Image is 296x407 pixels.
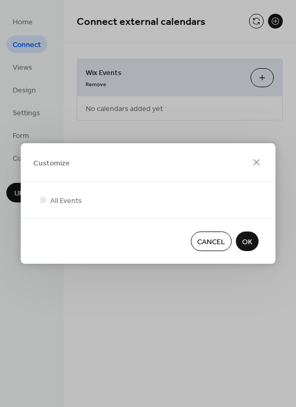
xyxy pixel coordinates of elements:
[191,232,232,251] button: Cancel
[236,232,258,251] button: OK
[197,237,225,248] span: Cancel
[50,196,82,207] span: All Events
[33,158,70,169] span: Customize
[242,237,252,248] span: OK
